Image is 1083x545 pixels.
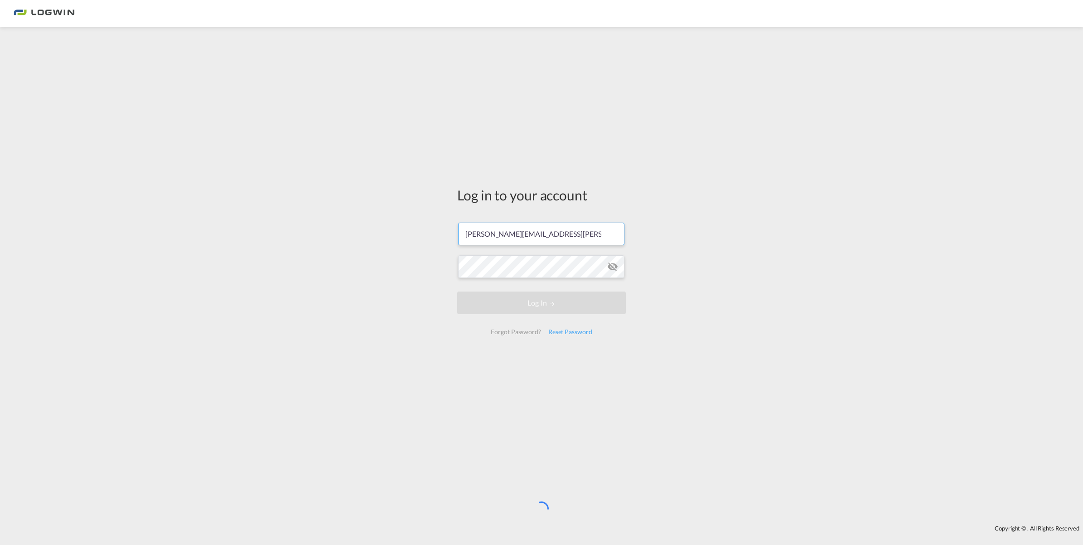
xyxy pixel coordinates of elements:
div: Reset Password [545,324,596,340]
div: Forgot Password? [487,324,544,340]
img: bc73a0e0d8c111efacd525e4c8ad7d32.png [14,4,75,24]
md-icon: icon-eye-off [607,261,618,272]
div: Log in to your account [457,185,626,204]
button: LOGIN [457,292,626,314]
input: Enter email/phone number [458,223,624,245]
